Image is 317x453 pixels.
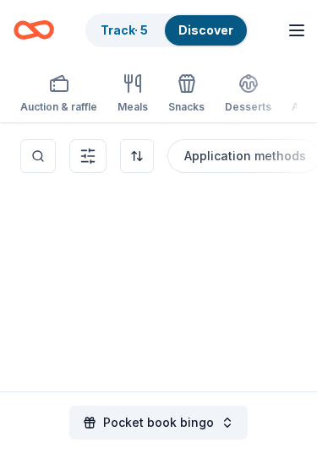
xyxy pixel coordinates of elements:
a: Home [14,10,54,50]
span: Pocket book bingo [103,413,214,433]
a: Discover [178,23,233,37]
a: Track· 5 [101,23,148,37]
button: Meals [118,67,148,122]
div: Application methods [184,146,306,166]
button: Snacks [168,67,205,122]
button: Track· 5Discover [85,13,249,47]
div: Meals [118,100,148,114]
div: Desserts [225,100,271,114]
div: Snacks [168,100,205,114]
button: Desserts [225,67,271,122]
button: Pocket book bingo [69,406,248,440]
div: Auction & raffle [20,100,97,114]
button: Auction & raffle [20,67,97,122]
